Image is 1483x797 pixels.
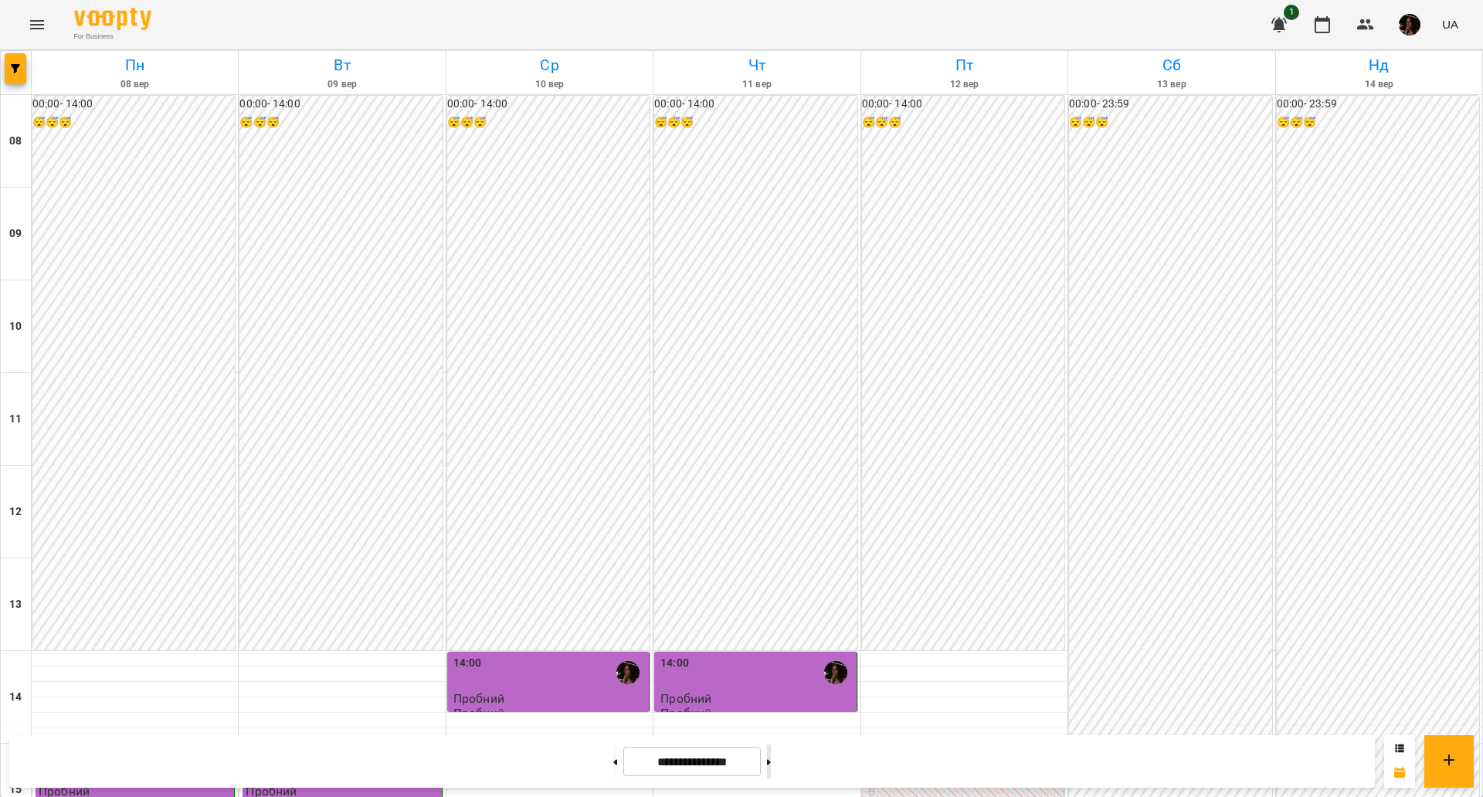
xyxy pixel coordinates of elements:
h6: 00:00 - 23:59 [1069,96,1271,113]
h6: 😴😴😴 [447,114,650,131]
h6: Чт [656,53,857,77]
h6: 11 вер [656,77,857,92]
h6: 08 вер [34,77,236,92]
button: UA [1436,10,1464,39]
h6: 13 [9,596,22,613]
span: For Business [74,32,151,42]
label: 14:00 [660,655,689,672]
img: 1b79b5faa506ccfdadca416541874b02.jpg [1399,14,1420,36]
h6: 10 [9,318,22,335]
h6: 08 [9,133,22,150]
label: 14:00 [453,655,482,672]
h6: 😴😴😴 [1277,114,1479,131]
img: Voopty Logo [74,8,151,30]
img: А Катерина Халимендик [616,661,640,684]
h6: 00:00 - 14:00 [654,96,857,113]
h6: 😴😴😴 [32,114,235,131]
h6: 13 вер [1071,77,1272,92]
span: UA [1442,16,1458,32]
h6: 12 [9,504,22,521]
button: Menu [19,6,56,43]
span: 1 [1284,5,1299,20]
h6: 12 вер [864,77,1065,92]
h6: Пн [34,53,236,77]
h6: 00:00 - 23:59 [1277,96,1479,113]
h6: Сб [1071,53,1272,77]
h6: Вт [241,53,443,77]
h6: 11 [9,411,22,428]
h6: 😴😴😴 [1069,114,1271,131]
h6: Ср [449,53,650,77]
h6: Пт [864,53,1065,77]
p: Пробний [660,707,711,720]
h6: 😴😴😴 [239,114,442,131]
span: Пробний [453,691,504,706]
h6: 14 вер [1278,77,1480,92]
h6: 09 [9,226,22,242]
h6: 09 вер [241,77,443,92]
h6: 😴😴😴 [654,114,857,131]
img: А Катерина Халимендик [824,661,847,684]
h6: 00:00 - 14:00 [239,96,442,113]
h6: 00:00 - 14:00 [862,96,1064,113]
span: Пробний [660,691,711,706]
p: Пробний [453,707,504,720]
h6: Нд [1278,53,1480,77]
h6: 😴😴😴 [862,114,1064,131]
h6: 00:00 - 14:00 [32,96,235,113]
h6: 14 [9,689,22,706]
h6: 10 вер [449,77,650,92]
h6: 00:00 - 14:00 [447,96,650,113]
